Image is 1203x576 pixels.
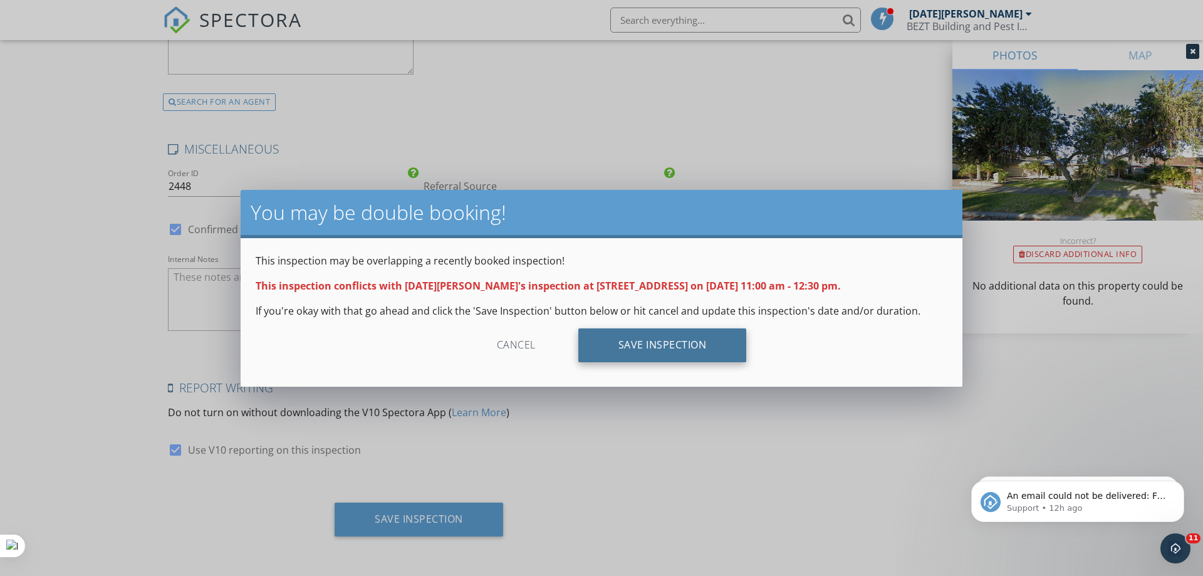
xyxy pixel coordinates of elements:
[256,303,947,318] p: If you're okay with that go ahead and click the 'Save Inspection' button below or hit cancel and ...
[256,253,947,268] p: This inspection may be overlapping a recently booked inspection!
[457,328,576,362] div: Cancel
[952,454,1203,542] iframe: Intercom notifications message
[1186,533,1200,543] span: 11
[1160,533,1190,563] iframe: Intercom live chat
[256,279,841,293] strong: This inspection conflicts with [DATE][PERSON_NAME]'s inspection at [STREET_ADDRESS] on [DATE] 11:...
[578,328,747,362] div: Save Inspection
[251,200,952,225] h2: You may be double booking!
